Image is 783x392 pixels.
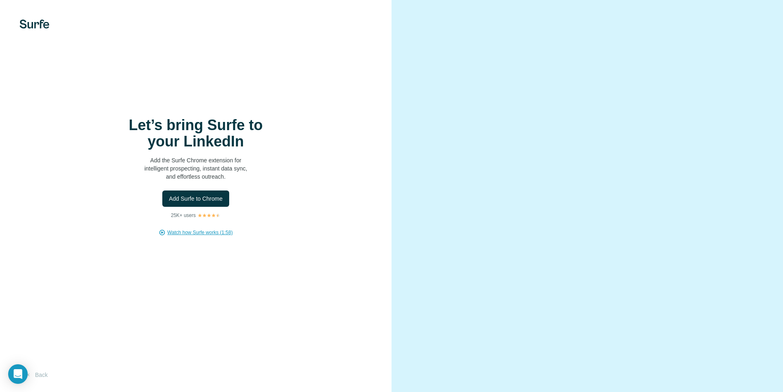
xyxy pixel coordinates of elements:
[169,195,223,203] span: Add Surfe to Chrome
[20,20,49,29] img: Surfe's logo
[162,190,229,207] button: Add Surfe to Chrome
[167,229,232,236] button: Watch how Surfe works (1:58)
[114,156,277,181] p: Add the Surfe Chrome extension for intelligent prospecting, instant data sync, and effortless out...
[20,368,53,382] button: Back
[171,212,196,219] p: 25K+ users
[114,117,277,150] h1: Let’s bring Surfe to your LinkedIn
[8,364,28,384] div: Open Intercom Messenger
[197,213,221,218] img: Rating Stars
